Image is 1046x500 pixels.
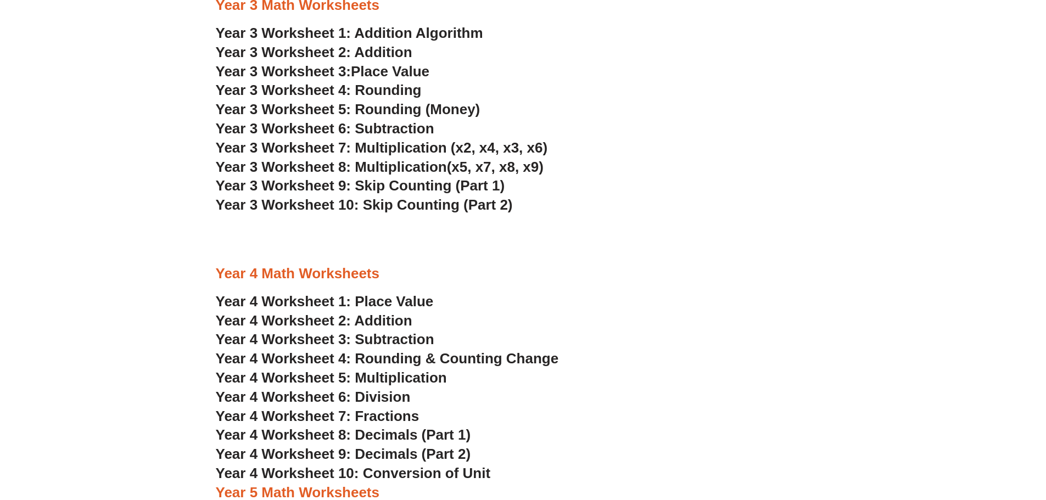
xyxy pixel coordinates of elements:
h3: Year 4 Math Worksheets [216,265,831,283]
span: Year 3 Worksheet 8: Multiplication [216,159,447,175]
a: Year 4 Worksheet 7: Fractions [216,408,419,424]
a: Year 3 Worksheet 3:Place Value [216,63,430,80]
a: Year 3 Worksheet 6: Subtraction [216,120,434,137]
iframe: Chat Widget [863,376,1046,500]
a: Year 3 Worksheet 5: Rounding (Money) [216,101,480,117]
span: (x5, x7, x8, x9) [447,159,544,175]
a: Year 4 Worksheet 6: Division [216,389,411,405]
a: Year 4 Worksheet 5: Multiplication [216,369,447,386]
a: Year 4 Worksheet 9: Decimals (Part 2) [216,446,471,462]
a: Year 3 Worksheet 4: Rounding [216,82,422,98]
span: Year 3 Worksheet 3: [216,63,351,80]
a: Year 3 Worksheet 7: Multiplication (x2, x4, x3, x6) [216,139,548,156]
a: Year 3 Worksheet 10: Skip Counting (Part 2) [216,196,513,213]
a: Year 3 Worksheet 9: Skip Counting (Part 1) [216,177,505,194]
a: Year 4 Worksheet 10: Conversion of Unit [216,465,491,481]
a: Year 3 Worksheet 2: Addition [216,44,412,60]
a: Year 4 Worksheet 4: Rounding & Counting Change [216,350,559,367]
a: Year 4 Worksheet 3: Subtraction [216,331,434,347]
a: Year 3 Worksheet 8: Multiplication(x5, x7, x8, x9) [216,159,544,175]
a: Year 4 Worksheet 8: Decimals (Part 1) [216,426,471,443]
span: Place Value [351,63,429,80]
a: Year 4 Worksheet 1: Place Value [216,293,434,310]
a: Year 3 Worksheet 1: Addition Algorithm [216,25,483,41]
a: Year 4 Worksheet 2: Addition [216,312,412,329]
